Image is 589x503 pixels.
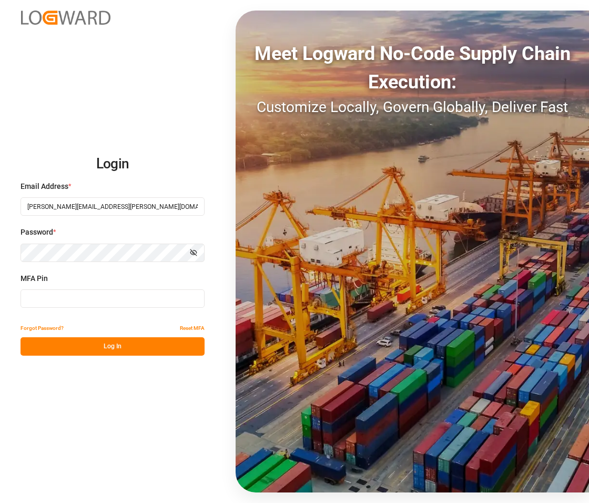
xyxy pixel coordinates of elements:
span: Password [21,227,53,238]
button: Log In [21,337,205,356]
div: Customize Locally, Govern Globally, Deliver Fast [236,96,589,118]
span: Email Address [21,181,68,192]
button: Forgot Password? [21,319,64,337]
h2: Login [21,147,205,181]
button: Reset MFA [180,319,205,337]
div: Meet Logward No-Code Supply Chain Execution: [236,39,589,96]
span: MFA Pin [21,273,48,284]
img: Logward_new_orange.png [21,11,110,25]
input: Enter your email [21,197,205,216]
